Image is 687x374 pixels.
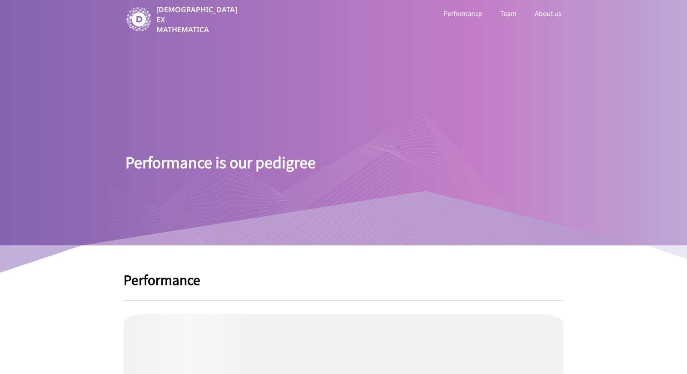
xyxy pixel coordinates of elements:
[498,7,518,19] a: Team
[533,7,563,19] a: About us
[124,273,563,286] h1: Performance
[156,5,239,35] p: [DEMOGRAPHIC_DATA] EX MATHEMATICA
[125,6,152,33] img: image
[442,7,484,19] a: Performance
